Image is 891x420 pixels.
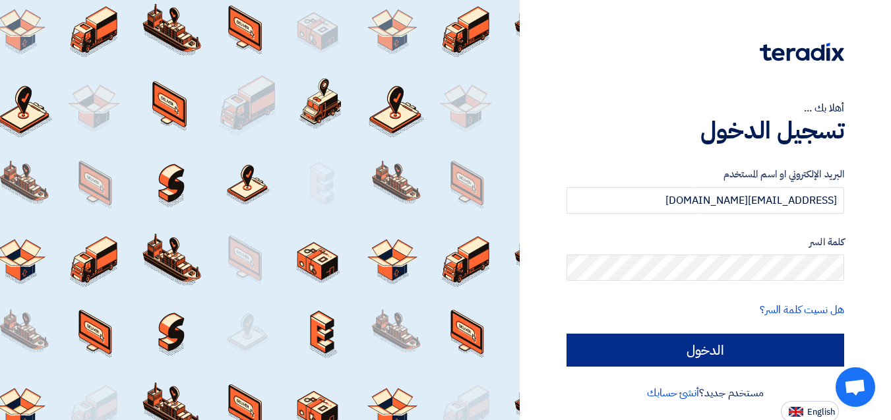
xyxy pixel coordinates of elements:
[807,407,835,417] span: English
[567,385,844,401] div: مستخدم جديد؟
[789,407,803,417] img: en-US.png
[567,334,844,367] input: الدخول
[567,235,844,250] label: كلمة السر
[760,43,844,61] img: Teradix logo
[567,116,844,145] h1: تسجيل الدخول
[836,367,875,407] div: Open chat
[647,385,699,401] a: أنشئ حسابك
[567,187,844,214] input: أدخل بريد العمل الإلكتروني او اسم المستخدم الخاص بك ...
[567,167,844,182] label: البريد الإلكتروني او اسم المستخدم
[760,302,844,318] a: هل نسيت كلمة السر؟
[567,100,844,116] div: أهلا بك ...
